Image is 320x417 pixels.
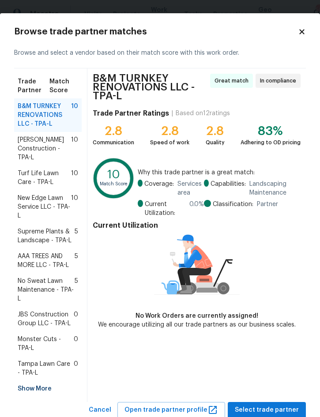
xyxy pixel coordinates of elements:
[241,127,301,135] div: 83%
[18,102,71,128] span: B&M TURNKEY RENOVATIONS LLC - TPA-L
[98,312,296,320] div: No Work Orders are currently assigned!
[177,180,204,197] span: Services area
[74,310,78,328] span: 0
[215,76,252,85] span: Great match
[93,138,134,147] div: Communication
[75,277,78,303] span: 5
[169,109,176,118] div: |
[206,138,225,147] div: Quality
[93,127,134,135] div: 2.8
[71,102,78,128] span: 10
[235,405,299,416] span: Select trade partner
[150,138,189,147] div: Speed of work
[144,180,174,197] span: Coverage:
[14,38,306,68] div: Browse and select a vendor based on their match score with this work order.
[211,180,246,197] span: Capabilities:
[18,360,74,377] span: Tampa Lawn Care - TPA-L
[98,320,296,329] div: We encourage utilizing all our trade partners as our business scales.
[89,405,111,416] span: Cancel
[107,169,120,180] text: 10
[71,194,78,220] span: 10
[18,194,71,220] span: New Edge Lawn Service LLC - TPA-L
[138,168,301,177] span: Why this trade partner is a great match:
[74,360,78,377] span: 0
[14,381,82,397] div: Show More
[14,27,298,36] h2: Browse trade partner matches
[71,169,78,187] span: 10
[241,138,301,147] div: Adhering to OD pricing
[206,127,225,135] div: 2.8
[213,200,253,209] span: Classification:
[18,277,75,303] span: No Sweat Lawn Maintenance - TPA-L
[18,169,71,187] span: Turf Life Lawn Care - TPA-L
[100,181,128,186] text: Match Score
[189,200,204,218] span: 0.0 %
[18,252,75,270] span: AAA TREES AND MORE LLC - TPA-L
[176,109,230,118] div: Based on 12 ratings
[18,335,74,353] span: Monster Cuts - TPA-L
[93,221,301,230] h4: Current Utilization
[18,310,74,328] span: JBS Construction Group LLC - TPA-L
[93,109,169,118] h4: Trade Partner Ratings
[18,227,75,245] span: Supreme Plants & Landscape - TPA-L
[260,76,300,85] span: In compliance
[93,74,207,100] span: B&M TURNKEY RENOVATIONS LLC - TPA-L
[49,77,78,95] span: Match Score
[257,200,278,209] span: Partner
[150,127,189,135] div: 2.8
[18,77,49,95] span: Trade Partner
[75,252,78,270] span: 5
[74,335,78,353] span: 0
[75,227,78,245] span: 5
[145,200,186,218] span: Current Utilization:
[71,135,78,162] span: 10
[18,135,71,162] span: [PERSON_NAME] Construction - TPA-L
[249,180,301,197] span: Landscaping Maintenance
[124,405,218,416] span: Open trade partner profile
